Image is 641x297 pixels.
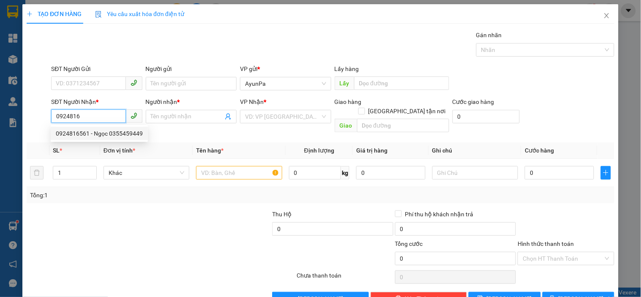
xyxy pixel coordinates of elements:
[95,11,184,17] span: Yêu cầu xuất hóa đơn điện tử
[335,65,359,72] span: Lấy hàng
[56,129,143,138] div: 0924816561 - Ngọc 0355459449
[53,147,60,154] span: SL
[356,166,426,180] input: 0
[603,12,610,19] span: close
[76,32,92,42] span: Gửi:
[518,240,574,247] label: Hình thức thanh toán
[22,6,57,19] b: Cô Hai
[76,46,106,56] span: AyunPa
[245,77,326,90] span: AyunPa
[601,166,611,180] button: plus
[335,98,362,105] span: Giao hàng
[95,11,102,18] img: icon
[304,147,334,154] span: Định lượng
[335,76,354,90] span: Lấy
[240,64,331,74] div: VP gửi
[76,58,94,73] span: 1th
[4,26,46,39] h2: TZEV9IK4
[335,119,357,132] span: Giao
[365,106,449,116] span: [GEOGRAPHIC_DATA] tận nơi
[196,166,282,180] input: VD: Bàn, Ghế
[51,127,148,140] div: 0924816561 - Ngọc 0355459449
[104,147,135,154] span: Đơn vị tính
[296,271,394,286] div: Chưa thanh toán
[356,147,387,154] span: Giá trị hàng
[131,79,137,86] span: phone
[146,64,237,74] div: Người gửi
[453,110,520,123] input: Cước giao hàng
[525,147,554,154] span: Cước hàng
[51,64,142,74] div: SĐT Người Gửi
[429,142,521,159] th: Ghi chú
[601,169,611,176] span: plus
[146,97,237,106] div: Người nhận
[27,11,82,17] span: TẠO ĐƠN HÀNG
[131,112,137,119] span: phone
[432,166,518,180] input: Ghi Chú
[453,98,494,105] label: Cước giao hàng
[357,119,449,132] input: Dọc đường
[30,191,248,200] div: Tổng: 1
[476,32,502,38] label: Gán nhãn
[395,240,423,247] span: Tổng cước
[196,147,224,154] span: Tên hàng
[595,4,619,28] button: Close
[27,11,33,17] span: plus
[30,166,44,180] button: delete
[225,113,232,120] span: user-add
[240,98,264,105] span: VP Nhận
[76,23,106,29] span: [DATE] 10:31
[354,76,449,90] input: Dọc đường
[51,97,142,106] div: SĐT Người Nhận
[109,166,184,179] span: Khác
[341,166,349,180] span: kg
[402,210,477,219] span: Phí thu hộ khách nhận trả
[272,211,292,218] span: Thu Hộ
